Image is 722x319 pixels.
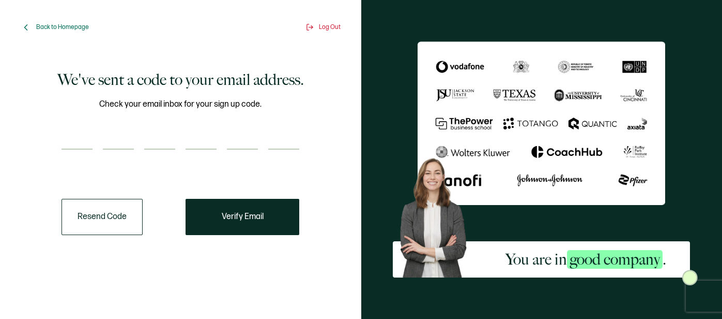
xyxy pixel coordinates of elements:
[682,270,698,285] img: Sertifier Signup
[36,23,89,31] span: Back to Homepage
[319,23,341,31] span: Log Out
[567,250,663,269] span: good company
[393,152,482,278] img: Sertifier Signup - You are in <span class="strong-h">good company</span>. Hero
[418,41,665,205] img: Sertifier We've sent a code to your email address.
[186,199,299,235] button: Verify Email
[99,98,262,111] span: Check your email inbox for your sign up code.
[62,199,143,235] button: Resend Code
[222,213,264,221] span: Verify Email
[505,249,666,270] h2: You are in .
[57,69,304,90] h1: We've sent a code to your email address.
